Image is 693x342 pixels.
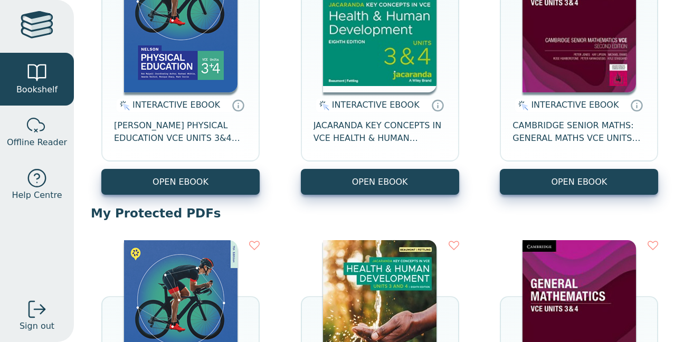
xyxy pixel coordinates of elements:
[132,100,220,110] span: INTERACTIVE EBOOK
[114,119,247,145] span: [PERSON_NAME] PHYSICAL EDUCATION VCE UNITS 3&4 MINDTAP 7E
[630,99,643,111] a: Interactive eBooks are accessed online via the publisher’s portal. They contain interactive resou...
[117,99,130,112] img: interactive.svg
[16,83,58,96] span: Bookshelf
[7,136,67,149] span: Offline Reader
[332,100,420,110] span: INTERACTIVE EBOOK
[515,99,528,112] img: interactive.svg
[500,169,658,195] button: OPEN EBOOK
[20,320,54,332] span: Sign out
[431,99,444,111] a: Interactive eBooks are accessed online via the publisher’s portal. They contain interactive resou...
[91,205,676,221] p: My Protected PDFs
[301,169,459,195] button: OPEN EBOOK
[101,169,260,195] button: OPEN EBOOK
[316,99,329,112] img: interactive.svg
[531,100,619,110] span: INTERACTIVE EBOOK
[512,119,645,145] span: CAMBRIDGE SENIOR MATHS: GENERAL MATHS VCE UNITS 3&4 EBOOK 2E
[232,99,244,111] a: Interactive eBooks are accessed online via the publisher’s portal. They contain interactive resou...
[314,119,447,145] span: JACARANDA KEY CONCEPTS IN VCE HEALTH & HUMAN DEVELOPMENT UNITS 3&4 LEARNON EBOOK 8E
[12,189,62,202] span: Help Centre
